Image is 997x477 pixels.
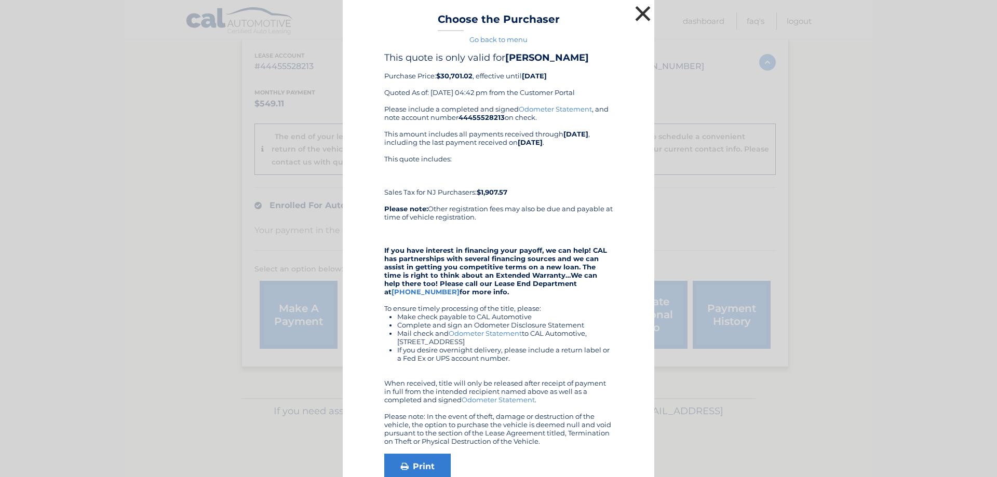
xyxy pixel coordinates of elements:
[384,205,428,213] b: Please note:
[563,130,588,138] b: [DATE]
[462,396,535,404] a: Odometer Statement
[449,329,522,337] a: Odometer Statement
[397,321,613,329] li: Complete and sign an Odometer Disclosure Statement
[632,3,653,24] button: ×
[397,329,613,346] li: Mail check and to CAL Automotive, [STREET_ADDRESS]
[459,113,505,121] b: 44455528213
[519,105,592,113] a: Odometer Statement
[505,52,589,63] b: [PERSON_NAME]
[438,13,560,31] h3: Choose the Purchaser
[384,52,613,105] div: Purchase Price: , effective until Quoted As of: [DATE] 04:42 pm from the Customer Portal
[384,52,613,63] h4: This quote is only valid for
[518,138,543,146] b: [DATE]
[477,188,507,196] b: $1,907.57
[522,72,547,80] b: [DATE]
[384,155,613,196] div: This quote includes: Sales Tax for NJ Purchasers:
[397,346,613,362] li: If you desire overnight delivery, please include a return label or a Fed Ex or UPS account number.
[436,72,473,80] b: $30,701.02
[392,288,460,296] a: [PHONE_NUMBER]
[384,246,607,296] strong: If you have interest in financing your payoff, we can help! CAL has partnerships with several fin...
[469,35,528,44] a: Go back to menu
[384,105,613,445] div: Please include a completed and signed , and note account number on check. This amount includes al...
[397,312,613,321] li: Make check payable to CAL Automotive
